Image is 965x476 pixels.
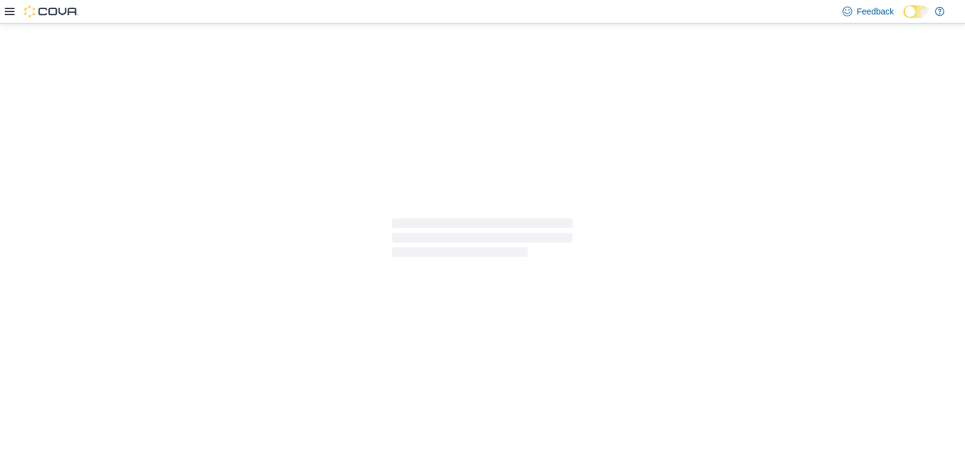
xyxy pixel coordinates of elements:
span: Loading [392,221,573,259]
img: Cova [24,5,78,17]
input: Dark Mode [903,5,929,18]
span: Feedback [857,5,894,17]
